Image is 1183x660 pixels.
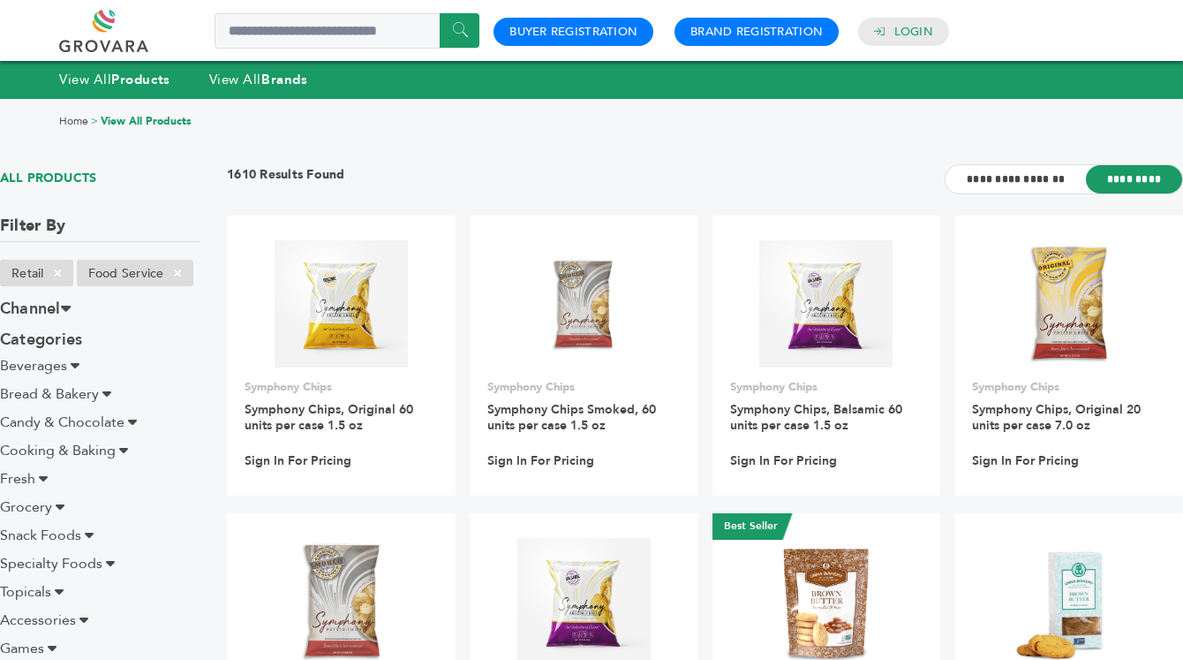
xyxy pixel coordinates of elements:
a: Brand Registration [690,24,823,40]
a: Sign In For Pricing [730,453,837,469]
p: Symphony Chips [245,379,438,395]
img: Symphony Chips, Balsamic 60 units per case 1.5 oz [759,240,893,368]
input: Search a product or brand... [215,13,479,49]
h3: 1610 Results Found [227,166,345,193]
a: View All Products [101,114,192,128]
a: Sign In For Pricing [245,453,351,469]
a: Symphony Chips, Balsamic 60 units per case 1.5 oz [730,401,902,434]
li: Food Service [77,260,193,286]
a: Buyer Registration [509,24,637,40]
a: Symphony Chips Smoked, 60 units per case 1.5 oz [487,401,656,434]
a: Symphony Chips, Original 20 units per case 7.0 oz [972,401,1141,434]
a: View AllBrands [209,71,308,88]
a: Login [894,24,933,40]
a: Symphony Chips, Original 60 units per case 1.5 oz [245,401,413,434]
span: × [43,262,72,284]
img: Symphony Chips, Original 60 units per case 1.5 oz [275,240,408,368]
p: Symphony Chips [972,379,1165,395]
img: Symphony Chips, Original 20 units per case 7.0 oz [1027,240,1111,368]
span: × [163,262,192,284]
img: Symphony Chips Smoked, 60 units per case 1.5 oz [520,240,648,368]
a: Sign In For Pricing [972,453,1079,469]
strong: Products [111,71,170,88]
strong: Brands [261,71,307,88]
p: Symphony Chips [730,379,923,395]
a: View AllProducts [59,71,170,88]
a: Home [59,114,88,128]
a: Sign In For Pricing [487,453,594,469]
span: > [91,114,98,128]
p: Symphony Chips [487,379,681,395]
